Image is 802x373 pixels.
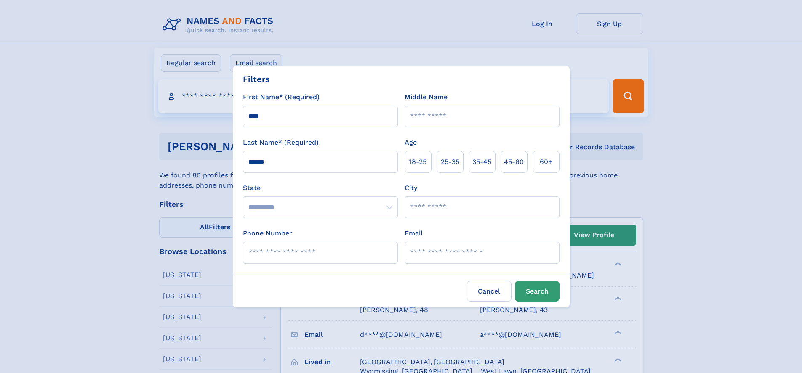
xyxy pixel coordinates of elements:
[405,228,423,238] label: Email
[504,157,524,167] span: 45‑60
[243,138,319,148] label: Last Name* (Required)
[409,157,426,167] span: 18‑25
[472,157,491,167] span: 35‑45
[467,281,512,302] label: Cancel
[405,183,417,193] label: City
[243,183,398,193] label: State
[243,92,320,102] label: First Name* (Required)
[405,138,417,148] label: Age
[243,228,292,238] label: Phone Number
[540,157,552,167] span: 60+
[243,73,270,85] div: Filters
[441,157,459,167] span: 25‑35
[515,281,560,302] button: Search
[405,92,448,102] label: Middle Name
